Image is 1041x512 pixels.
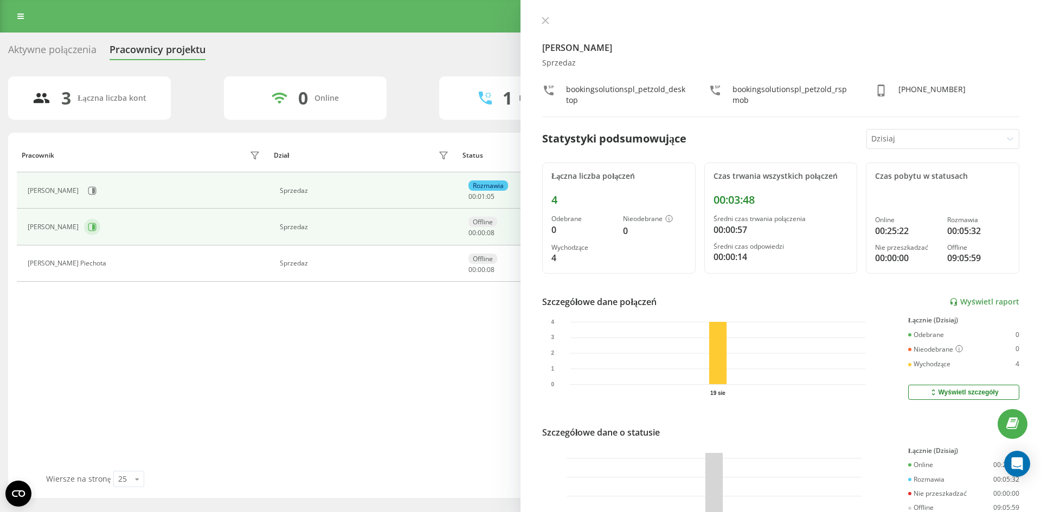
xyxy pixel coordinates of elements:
[875,244,938,251] div: Nie przeszkadzać
[898,84,966,106] div: [PHONE_NUMBER]
[875,216,938,224] div: Online
[478,192,485,201] span: 01
[468,265,476,274] span: 00
[46,474,111,484] span: Wiersze na stronę
[929,388,998,397] div: Wyświetl szczegóły
[1004,451,1030,477] div: Open Intercom Messenger
[623,215,686,224] div: Nieodebrane
[908,504,934,511] div: Offline
[623,224,686,237] div: 0
[714,250,849,263] div: 00:00:14
[551,215,614,223] div: Odebrane
[28,187,81,195] div: [PERSON_NAME]
[908,461,933,469] div: Online
[551,350,554,356] text: 2
[875,251,938,264] div: 00:00:00
[908,345,963,354] div: Nieodebrane
[551,172,686,181] div: Łączna liczba połączeń
[468,192,476,201] span: 00
[908,385,1019,400] button: Wyświetl szczegóły
[61,88,71,108] div: 3
[551,193,686,206] div: 4
[908,447,1019,455] div: Łącznie (Dzisiaj)
[110,44,205,61] div: Pracownicy projektu
[710,390,725,396] text: 19 sie
[551,366,554,372] text: 1
[714,172,849,181] div: Czas trwania wszystkich połączeń
[714,215,849,223] div: Średni czas trwania połączenia
[468,180,508,191] div: Rozmawia
[468,266,494,274] div: : :
[947,244,1010,251] div: Offline
[993,490,1019,497] div: 00:00:00
[462,152,483,159] div: Status
[714,193,849,206] div: 00:03:48
[875,224,938,237] div: 00:25:22
[1016,345,1019,354] div: 0
[8,44,97,61] div: Aktywne połączenia
[551,251,614,264] div: 4
[487,192,494,201] span: 05
[478,228,485,237] span: 00
[1016,331,1019,339] div: 0
[468,254,497,264] div: Offline
[551,335,554,341] text: 3
[503,88,512,108] div: 1
[908,490,967,497] div: Nie przeszkadzać
[478,265,485,274] span: 00
[908,360,950,368] div: Wychodzące
[947,224,1010,237] div: 00:05:32
[542,295,657,308] div: Szczegółowe dane połączeń
[542,426,660,439] div: Szczegółowe dane o statusie
[274,152,289,159] div: Dział
[314,94,339,103] div: Online
[993,476,1019,483] div: 00:05:32
[875,172,1010,181] div: Czas pobytu w statusach
[908,476,944,483] div: Rozmawia
[732,84,853,106] div: bookingsolutionspl_petzold_rspmob
[551,223,614,236] div: 0
[947,251,1010,264] div: 09:05:59
[280,223,452,231] div: Sprzedaz
[551,381,554,387] text: 0
[542,41,1019,54] h4: [PERSON_NAME]
[468,193,494,200] div: : :
[78,94,146,103] div: Łączna liczba kont
[993,461,1019,469] div: 00:25:22
[487,265,494,274] span: 08
[468,228,476,237] span: 00
[566,84,687,106] div: bookingsolutionspl_petzold_desktop
[468,217,497,227] div: Offline
[1016,360,1019,368] div: 4
[519,94,562,103] div: Rozmawiają
[298,88,308,108] div: 0
[714,243,849,250] div: Średni czas odpowiedzi
[22,152,54,159] div: Pracownik
[5,481,31,507] button: Open CMP widget
[908,316,1019,324] div: Łącznie (Dzisiaj)
[487,228,494,237] span: 08
[551,244,614,251] div: Wychodzące
[28,260,109,267] div: [PERSON_NAME] Piechota
[908,331,944,339] div: Odebrane
[28,223,81,231] div: [PERSON_NAME]
[949,297,1019,307] a: Wyświetl raport
[947,216,1010,224] div: Rozmawia
[993,504,1019,511] div: 09:05:59
[280,260,452,267] div: Sprzedaz
[118,474,127,484] div: 25
[714,223,849,236] div: 00:00:57
[551,319,554,325] text: 4
[280,187,452,195] div: Sprzedaz
[468,229,494,237] div: : :
[542,59,1019,68] div: Sprzedaz
[542,131,686,147] div: Statystyki podsumowujące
